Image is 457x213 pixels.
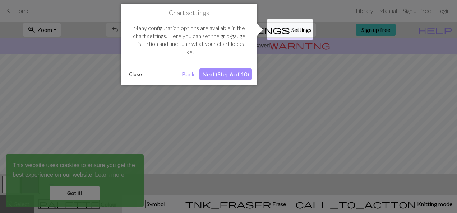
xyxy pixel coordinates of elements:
div: Chart settings [121,4,257,85]
button: Close [126,69,145,80]
button: Next (Step 6 of 10) [199,68,252,80]
div: Many configuration options are available in the chart settings. Here you can set the grid/gauge d... [126,17,252,63]
button: Back [179,68,198,80]
h1: Chart settings [126,9,252,17]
